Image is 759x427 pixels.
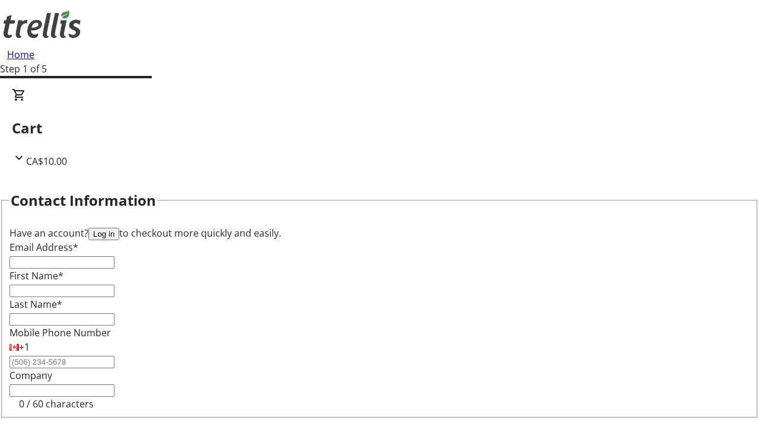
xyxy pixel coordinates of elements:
label: Mobile Phone Number [9,326,111,339]
label: First Name* [9,269,63,282]
div: Have an account? to checkout more quickly and easily. [9,226,750,240]
label: Last Name* [9,298,62,311]
label: Company [9,369,52,382]
h2: Cart [12,117,747,139]
input: (506) 234-5678 [9,356,114,368]
tr-character-limit: 0 / 60 characters [19,397,94,410]
h2: Contact Information [11,190,156,211]
label: Email Address* [9,241,78,254]
button: Log in [88,228,119,240]
div: CartCA$10.00 [12,88,747,168]
span: CA$10.00 [26,155,67,168]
